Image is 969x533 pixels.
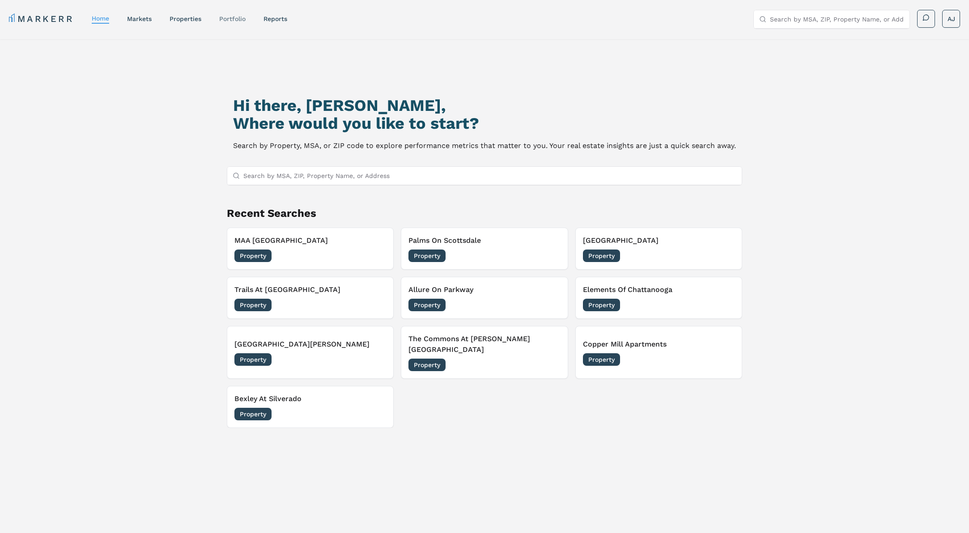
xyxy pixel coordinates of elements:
span: Property [234,250,272,262]
button: Copper Mill ApartmentsProperty[DATE] [575,326,742,379]
h3: [GEOGRAPHIC_DATA][PERSON_NAME] [234,339,386,350]
h1: Hi there, [PERSON_NAME], [233,97,736,114]
button: The Commons At [PERSON_NAME][GEOGRAPHIC_DATA]Property[DATE] [401,326,568,379]
span: Property [234,408,272,420]
span: Property [583,250,620,262]
h2: Recent Searches [227,206,742,220]
span: [DATE] [714,251,735,260]
h3: Copper Mill Apartments [583,339,735,350]
span: Property [408,299,446,311]
span: [DATE] [366,410,386,419]
input: Search by MSA, ZIP, Property Name, or Address [770,10,904,28]
button: Palms On ScottsdaleProperty[DATE] [401,228,568,270]
a: reports [263,15,287,22]
button: Bexley At SilveradoProperty[DATE] [227,386,394,428]
button: [GEOGRAPHIC_DATA][PERSON_NAME]Property[DATE] [227,326,394,379]
h2: Where would you like to start? [233,114,736,132]
button: Elements Of ChattanoogaProperty[DATE] [575,277,742,319]
button: AJ [942,10,960,28]
span: Property [408,250,446,262]
button: MAA [GEOGRAPHIC_DATA]Property[DATE] [227,228,394,270]
span: Property [583,353,620,366]
a: Portfolio [219,15,246,22]
span: Property [408,359,446,371]
span: Property [234,353,272,366]
h3: Elements Of Chattanooga [583,284,735,295]
a: markets [127,15,152,22]
h3: Palms On Scottsdale [408,235,560,246]
p: Search by Property, MSA, or ZIP code to explore performance metrics that matter to you. Your real... [233,140,736,152]
a: properties [170,15,201,22]
h3: Bexley At Silverado [234,393,386,404]
a: MARKERR [9,13,74,25]
h3: Trails At [GEOGRAPHIC_DATA] [234,284,386,295]
button: Trails At [GEOGRAPHIC_DATA]Property[DATE] [227,277,394,319]
h3: Allure On Parkway [408,284,560,295]
h3: [GEOGRAPHIC_DATA] [583,235,735,246]
span: [DATE] [366,300,386,309]
span: [DATE] [714,355,735,364]
button: [GEOGRAPHIC_DATA]Property[DATE] [575,228,742,270]
span: [DATE] [714,300,735,309]
a: home [92,15,109,22]
span: [DATE] [540,360,561,369]
span: AJ [948,14,955,23]
button: Allure On ParkwayProperty[DATE] [401,277,568,319]
span: [DATE] [366,251,386,260]
span: [DATE] [540,300,561,309]
span: Property [234,299,272,311]
span: [DATE] [540,251,561,260]
h3: The Commons At [PERSON_NAME][GEOGRAPHIC_DATA] [408,334,560,355]
h3: MAA [GEOGRAPHIC_DATA] [234,235,386,246]
span: [DATE] [366,355,386,364]
span: Property [583,299,620,311]
input: Search by MSA, ZIP, Property Name, or Address [243,167,736,185]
